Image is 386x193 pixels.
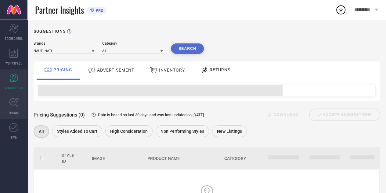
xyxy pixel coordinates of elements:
[34,41,95,46] div: Brands
[92,156,105,161] span: Image
[171,43,204,54] button: Search
[61,153,74,164] span: Style Id
[34,29,66,34] h1: SUGGESTIONS
[210,67,230,72] span: RETURNS
[5,36,23,41] span: SCORECARDS
[102,41,163,46] div: Category
[39,129,44,134] span: All
[159,68,185,72] span: INVENTORY
[57,129,97,134] span: Styles Added To Cart
[94,8,103,13] span: PRO
[98,113,205,117] span: Data is based on last 30 days and was last updated on [DATE] .
[35,4,84,16] span: Partner Insights
[5,86,23,90] span: SUGGESTIONS
[224,156,246,161] span: Category
[161,129,204,134] span: Non Performing Styles
[217,129,242,134] span: New Listings
[335,4,346,15] div: Open download list
[53,67,72,72] span: PRICING
[97,68,134,72] span: ADVERTISEMENT
[11,135,17,140] span: FWD
[147,156,180,161] span: Product Name
[110,129,148,134] span: High Consideration
[34,112,85,118] span: Pricing Suggestions (0)
[5,61,22,65] span: WORKSPACE
[309,109,380,121] div: Accept Suggestions
[9,110,19,115] span: TRENDS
